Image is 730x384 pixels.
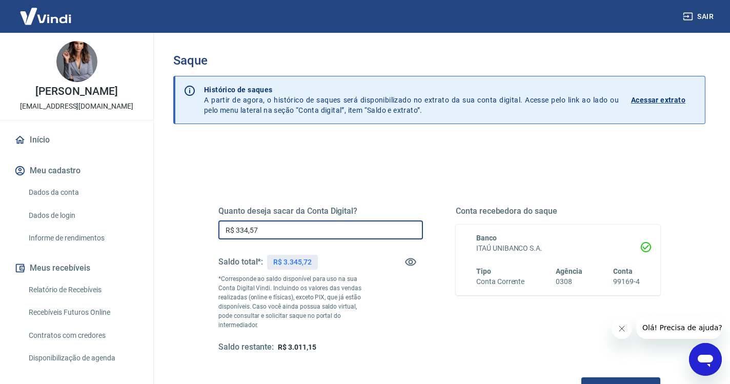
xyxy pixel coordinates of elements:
a: Disponibilização de agenda [25,348,141,369]
p: Acessar extrato [631,95,685,105]
span: Tipo [476,267,491,275]
span: Olá! Precisa de ajuda? [6,7,86,15]
iframe: Mensagem da empresa [636,316,722,339]
a: Contratos com credores [25,325,141,346]
span: Banco [476,234,497,242]
span: R$ 3.011,15 [278,343,316,351]
button: Meus recebíveis [12,257,141,279]
iframe: Botão para abrir a janela de mensagens [689,343,722,376]
span: Agência [556,267,582,275]
h5: Quanto deseja sacar da Conta Digital? [218,206,423,216]
a: Acessar extrato [631,85,697,115]
span: Conta [613,267,633,275]
a: Informe de rendimentos [25,228,141,249]
a: Dados de login [25,205,141,226]
a: Dados da conta [25,182,141,203]
h5: Saldo total*: [218,257,263,267]
p: Histórico de saques [204,85,619,95]
h6: 99169-4 [613,276,640,287]
h5: Saldo restante: [218,342,274,353]
p: R$ 3.345,72 [273,257,311,268]
p: [PERSON_NAME] [35,86,117,97]
h3: Saque [173,53,705,68]
h6: ITAÚ UNIBANCO S.A. [476,243,640,254]
img: 2a1775b7-0130-4a11-93e9-33df3cba95cb.jpeg [56,41,97,82]
p: *Corresponde ao saldo disponível para uso na sua Conta Digital Vindi. Incluindo os valores das ve... [218,274,372,330]
p: [EMAIL_ADDRESS][DOMAIN_NAME] [20,101,133,112]
a: Recebíveis Futuros Online [25,302,141,323]
p: A partir de agora, o histórico de saques será disponibilizado no extrato da sua conta digital. Ac... [204,85,619,115]
button: Sair [681,7,718,26]
iframe: Fechar mensagem [612,318,632,339]
button: Meu cadastro [12,159,141,182]
h6: Conta Corrente [476,276,524,287]
a: Início [12,129,141,151]
a: Relatório de Recebíveis [25,279,141,300]
h6: 0308 [556,276,582,287]
h5: Conta recebedora do saque [456,206,660,216]
img: Vindi [12,1,79,32]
